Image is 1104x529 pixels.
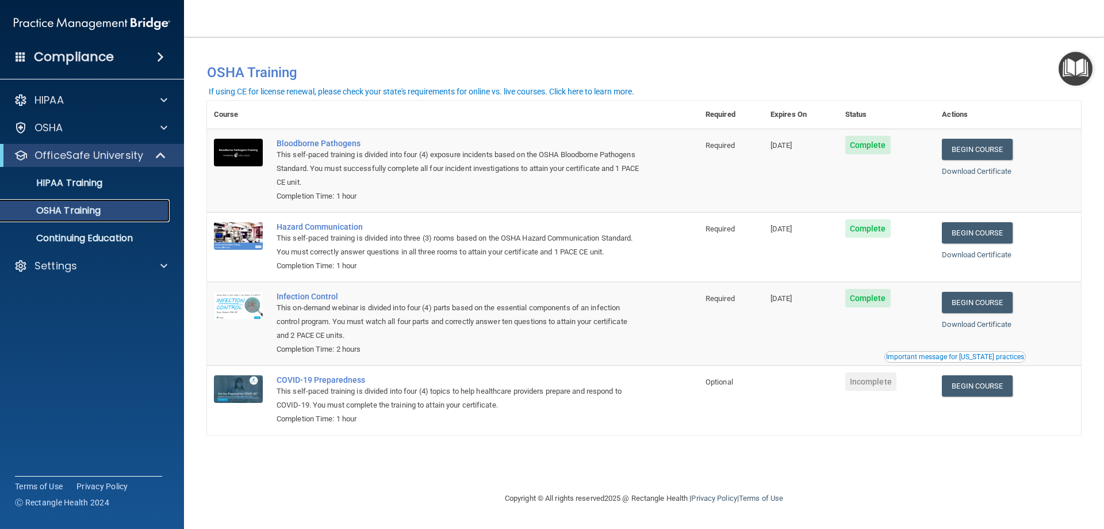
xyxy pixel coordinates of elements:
[15,497,109,508] span: Ⓒ Rectangle Health 2024
[942,250,1011,259] a: Download Certificate
[207,86,636,97] button: If using CE for license renewal, please check your state's requirements for online vs. live cours...
[15,481,63,492] a: Terms of Use
[207,101,270,129] th: Course
[34,49,114,65] h4: Compliance
[770,141,792,150] span: [DATE]
[764,101,838,129] th: Expires On
[34,93,64,107] p: HIPAA
[434,480,854,517] div: Copyright © All rights reserved 2025 @ Rectangle Health | |
[209,87,634,96] div: If using CE for license renewal, please check your state's requirements for online vs. live cours...
[34,121,63,135] p: OSHA
[942,375,1012,397] a: Begin Course
[845,136,891,154] span: Complete
[845,289,891,307] span: Complete
[76,481,128,492] a: Privacy Policy
[277,222,641,231] a: Hazard Communication
[706,224,735,233] span: Required
[277,139,641,148] a: Bloodborne Pathogens
[942,222,1012,243] a: Begin Course
[770,224,792,233] span: [DATE]
[942,292,1012,313] a: Begin Course
[886,353,1024,360] div: Important message for [US_STATE] practices
[942,139,1012,160] a: Begin Course
[14,259,167,273] a: Settings
[7,233,164,244] p: Continuing Education
[34,149,143,162] p: OfficeSafe University
[277,231,641,259] div: This self-paced training is divided into three (3) rooms based on the OSHA Hazard Communication S...
[277,375,641,385] a: COVID-19 Preparedness
[277,342,641,356] div: Completion Time: 2 hours
[277,385,641,412] div: This self-paced training is divided into four (4) topics to help healthcare providers prepare and...
[207,64,1081,81] h4: OSHA Training
[706,378,733,386] span: Optional
[770,294,792,303] span: [DATE]
[277,189,641,203] div: Completion Time: 1 hour
[14,12,170,35] img: PMB logo
[14,149,167,162] a: OfficeSafe University
[277,259,641,273] div: Completion Time: 1 hour
[277,292,641,301] a: Infection Control
[277,301,641,342] div: This on-demand webinar is divided into four (4) parts based on the essential components of an inf...
[838,101,936,129] th: Status
[935,101,1081,129] th: Actions
[699,101,764,129] th: Required
[14,93,167,107] a: HIPAA
[942,167,1011,176] a: Download Certificate
[7,177,102,189] p: HIPAA Training
[942,320,1011,329] a: Download Certificate
[884,351,1026,363] button: Read this if you are a dental practitioner in the state of CA
[739,494,783,503] a: Terms of Use
[706,141,735,150] span: Required
[706,294,735,303] span: Required
[845,372,896,391] span: Incomplete
[14,121,167,135] a: OSHA
[277,412,641,426] div: Completion Time: 1 hour
[1059,52,1092,86] button: Open Resource Center
[277,148,641,189] div: This self-paced training is divided into four (4) exposure incidents based on the OSHA Bloodborne...
[691,494,737,503] a: Privacy Policy
[7,205,101,216] p: OSHA Training
[34,259,77,273] p: Settings
[845,219,891,238] span: Complete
